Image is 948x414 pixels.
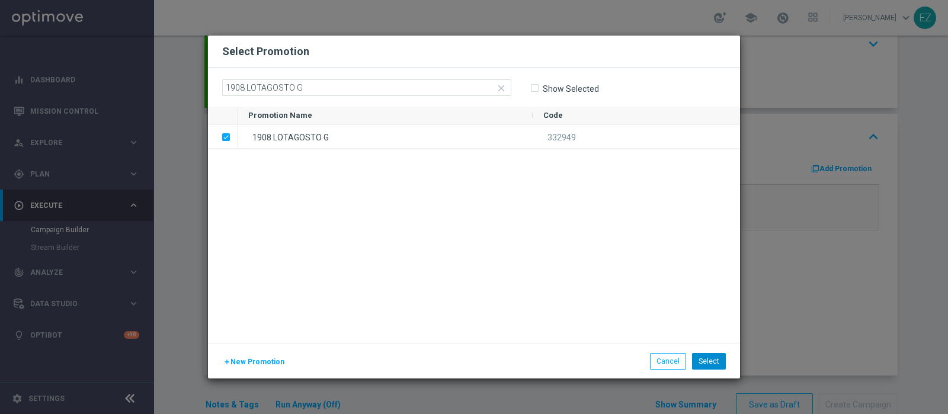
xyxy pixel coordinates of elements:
label: Show Selected [542,84,599,94]
span: Promotion Name [248,111,312,120]
i: close [496,83,507,94]
span: Code [543,111,563,120]
span: New Promotion [230,358,284,366]
h2: Select Promotion [222,44,309,59]
input: Search by Promotion name or Promo code [222,79,511,96]
div: Press SPACE to deselect this row. [238,125,740,149]
div: 1908 LOTAGOSTO G [238,125,533,148]
div: Press SPACE to deselect this row. [208,125,238,149]
button: Cancel [650,353,686,370]
span: 332949 [547,133,576,142]
i: add [223,358,230,365]
button: Select [692,353,726,370]
button: New Promotion [222,355,286,368]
